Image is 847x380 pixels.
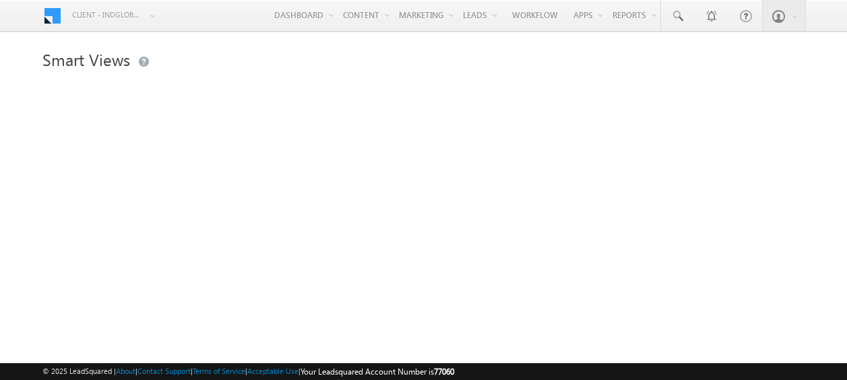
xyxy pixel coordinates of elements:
[116,367,135,375] a: About
[301,367,454,377] span: Your Leadsquared Account Number is
[42,49,130,70] span: Smart Views
[72,8,143,22] span: Client - indglobal1 (77060)
[193,367,245,375] a: Terms of Service
[434,367,454,377] span: 77060
[42,365,454,378] span: © 2025 LeadSquared | | | | |
[247,367,299,375] a: Acceptable Use
[137,367,191,375] a: Contact Support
